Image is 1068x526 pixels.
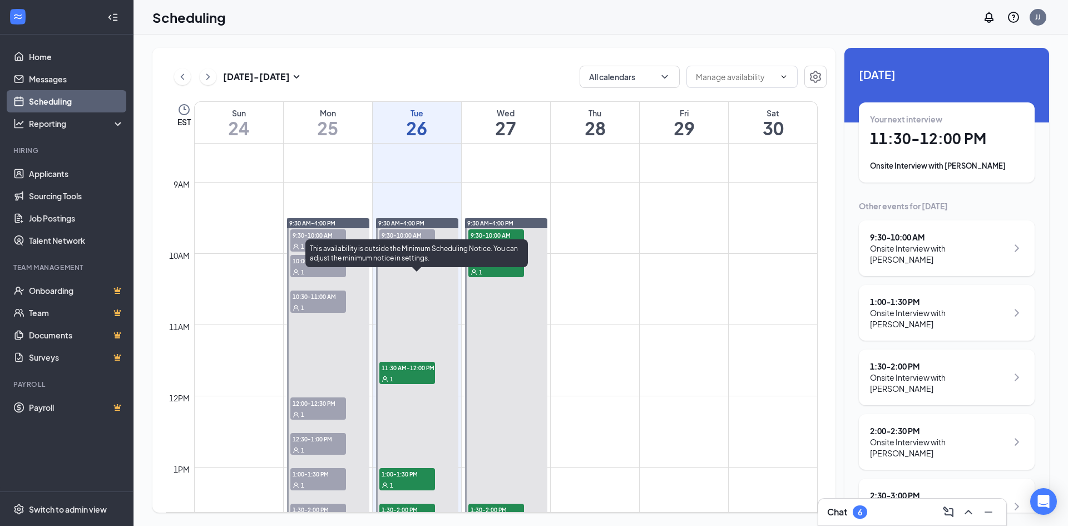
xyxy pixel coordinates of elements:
[378,219,424,227] span: 9:30 AM-4:00 PM
[982,11,996,24] svg: Notifications
[942,505,955,519] svg: ComposeMessage
[12,11,23,22] svg: WorkstreamLogo
[809,70,822,83] svg: Settings
[29,396,124,419] a: PayrollCrown
[1007,11,1020,24] svg: QuestionInfo
[284,102,372,143] a: August 25, 2025
[301,411,304,419] span: 1
[13,118,24,129] svg: Analysis
[1010,371,1023,384] svg: ChevronRight
[29,346,124,368] a: SurveysCrown
[1010,500,1023,513] svg: ChevronRight
[468,504,524,515] span: 1:30-2:00 PM
[13,263,122,272] div: Team Management
[962,505,975,519] svg: ChevronUp
[1010,435,1023,449] svg: ChevronRight
[223,71,290,83] h3: [DATE] - [DATE]
[1010,306,1023,319] svg: ChevronRight
[29,229,124,252] a: Talent Network
[870,114,1023,125] div: Your next interview
[293,243,299,250] svg: User
[29,207,124,229] a: Job Postings
[382,376,388,382] svg: User
[293,447,299,454] svg: User
[29,185,124,207] a: Sourcing Tools
[29,90,124,112] a: Scheduling
[870,160,1023,171] div: Onsite Interview with [PERSON_NAME]
[640,119,728,137] h1: 29
[289,219,335,227] span: 9:30 AM-4:00 PM
[200,68,216,85] button: ChevronRight
[870,372,1007,394] div: Onsite Interview with [PERSON_NAME]
[293,482,299,489] svg: User
[13,146,122,155] div: Hiring
[551,119,639,137] h1: 28
[859,200,1035,212] div: Other events for [DATE]
[551,107,639,119] div: Thu
[462,102,550,143] a: August 27, 2025
[870,129,1023,148] h1: 11:30 - 12:00 PM
[29,324,124,346] a: DocumentsCrown
[859,66,1035,83] span: [DATE]
[171,178,192,190] div: 9am
[870,436,1007,459] div: Onsite Interview with [PERSON_NAME]
[982,505,995,519] svg: Minimize
[293,269,299,276] svg: User
[551,102,639,143] a: August 28, 2025
[870,490,1007,501] div: 2:30 - 3:00 PM
[580,66,680,88] button: All calendarsChevronDown
[462,119,550,137] h1: 27
[379,362,435,373] span: 11:30 AM-12:00 PM
[870,361,1007,372] div: 1:30 - 2:00 PM
[729,102,817,143] a: August 30, 2025
[13,380,122,389] div: Payroll
[301,446,304,454] span: 1
[290,468,346,479] span: 1:00-1:30 PM
[29,302,124,324] a: TeamCrown
[284,119,372,137] h1: 25
[290,291,346,302] span: 10:30-11:00 AM
[858,508,862,517] div: 6
[373,119,461,137] h1: 26
[640,107,728,119] div: Fri
[382,482,388,489] svg: User
[870,243,1007,265] div: Onsite Interview with [PERSON_NAME]
[804,66,827,88] button: Settings
[980,503,997,521] button: Minimize
[293,411,299,418] svg: User
[290,504,346,515] span: 1:30-2:00 PM
[960,503,977,521] button: ChevronUp
[167,249,192,262] div: 10am
[13,504,24,515] svg: Settings
[390,481,393,489] span: 1
[290,229,346,240] span: 9:30-10:00 AM
[167,392,192,404] div: 12pm
[373,102,461,143] a: August 26, 2025
[301,481,304,489] span: 1
[870,307,1007,330] div: Onsite Interview with [PERSON_NAME]
[373,107,461,119] div: Tue
[301,268,304,276] span: 1
[29,504,107,515] div: Switch to admin view
[1030,488,1057,515] div: Open Intercom Messenger
[290,255,346,266] span: 10:00-10:30 AM
[174,68,191,85] button: ChevronLeft
[29,279,124,302] a: OnboardingCrown
[379,229,435,240] span: 9:30-10:00 AM
[729,107,817,119] div: Sat
[171,463,192,475] div: 1pm
[29,68,124,90] a: Messages
[29,163,124,185] a: Applicants
[870,425,1007,436] div: 2:00 - 2:30 PM
[290,397,346,409] span: 12:00-12:30 PM
[301,304,304,312] span: 1
[729,119,817,137] h1: 30
[462,107,550,119] div: Wed
[305,239,528,267] div: This availability is outside the Minimum Scheduling Notice. You can adjust the minimum notice in ...
[659,71,670,82] svg: ChevronDown
[379,468,435,479] span: 1:00-1:30 PM
[290,70,303,83] svg: SmallChevronDown
[195,107,283,119] div: Sun
[870,232,1007,243] div: 9:30 - 10:00 AM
